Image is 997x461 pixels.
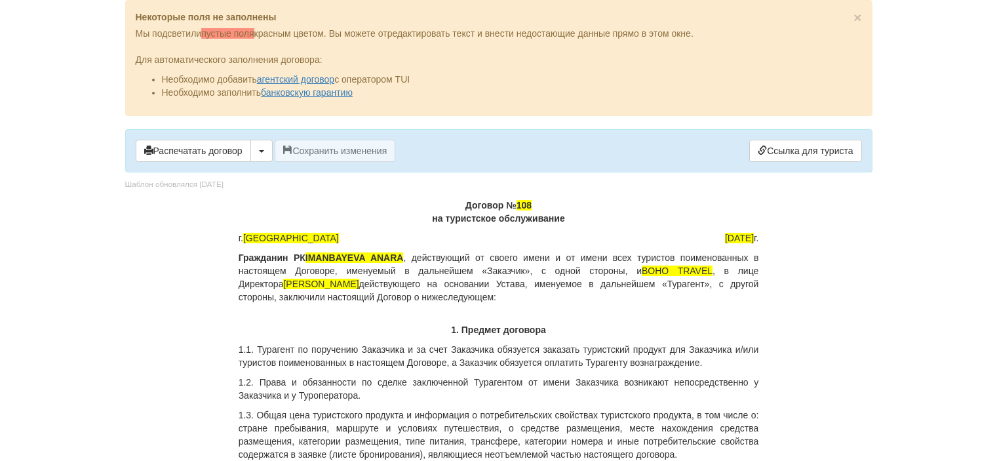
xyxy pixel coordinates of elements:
span: г. [239,231,339,245]
span: × [853,10,861,25]
li: Необходимо добавить с оператором TUI [162,73,862,86]
p: Договор № на туристское обслуживание [239,199,759,225]
b: Гражданин РК [239,252,404,263]
a: агентский договор [257,74,334,85]
p: 1. Предмет договора [239,323,759,336]
p: Мы подсветили красным цветом. Вы можете отредактировать текст и внести недостающие данные прямо в... [136,27,862,40]
span: IMANBAYEVA ANARA [305,252,404,263]
span: пустые поля [201,28,254,39]
span: [GEOGRAPHIC_DATA] [243,233,339,243]
span: г. [725,231,758,245]
p: Некоторые поля не заполнены [136,10,862,24]
p: 1.2. Права и обязанности по сделке заключенной Турагентом от имени Заказчика возникают непосредст... [239,376,759,402]
p: , действующий от своего имени и от имени всех туристов поименованных в настоящем Договоре, именуе... [239,251,759,304]
div: Шаблон обновлялся [DATE] [125,179,224,190]
span: BOHO TRAVEL [642,266,713,276]
p: 1.3. Общая цена туристского продукта и информация о потребительских свойствах туристского продукт... [239,409,759,461]
button: Close [853,10,861,24]
a: банковскую гарантию [261,87,353,98]
button: Сохранить изменения [275,140,395,162]
button: Распечатать договор [136,140,251,162]
span: [DATE] [725,233,754,243]
span: [PERSON_NAME] [283,279,359,289]
a: Ссылка для туриста [749,140,861,162]
div: Для автоматического заполнения договора: [136,40,862,99]
span: 108 [517,200,532,210]
li: Необходимо заполнить [162,86,862,99]
p: 1.1. Турагент по поручению Заказчика и за счет Заказчика обязуется заказать туристский продукт дл... [239,343,759,369]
